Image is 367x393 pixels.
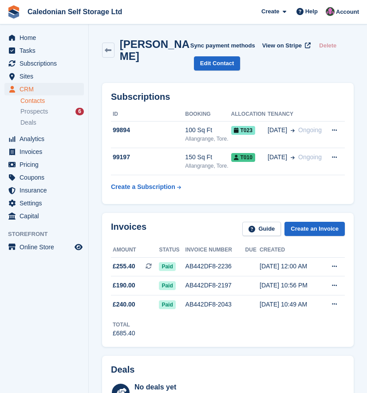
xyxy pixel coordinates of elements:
span: Create [261,7,279,16]
a: menu [4,241,84,253]
span: CRM [20,83,73,95]
div: Create a Subscription [111,182,175,192]
a: menu [4,197,84,209]
div: 150 Sq Ft [185,153,231,162]
span: Pricing [20,158,73,171]
a: Caledonian Self Storage Ltd [24,4,126,19]
span: £255.40 [113,262,135,271]
a: View on Stripe [259,38,312,53]
span: Online Store [20,241,73,253]
a: menu [4,70,84,83]
a: Prospects 6 [20,107,84,116]
div: AB442DF8-2236 [185,262,245,271]
a: menu [4,44,84,57]
th: ID [111,107,185,122]
img: Lois Holling [326,7,335,16]
a: menu [4,57,84,70]
th: Allocation [231,107,268,122]
a: menu [4,171,84,184]
span: Invoices [20,145,73,158]
button: Delete [316,38,340,53]
span: Ongoing [298,153,322,161]
div: 99197 [111,153,185,162]
th: Tenancy [268,107,325,122]
span: £240.00 [113,300,135,309]
span: Paid [159,281,175,290]
a: Create an Invoice [284,222,345,236]
div: No deals yet [134,382,320,393]
span: Storefront [8,230,88,239]
span: T023 [231,126,255,135]
a: Deals [20,118,84,127]
span: £190.00 [113,281,135,290]
th: Booking [185,107,231,122]
img: stora-icon-8386f47178a22dfd0bd8f6a31ec36ba5ce8667c1dd55bd0f319d3a0aa187defe.svg [7,5,20,19]
a: menu [4,83,84,95]
div: [DATE] 12:00 AM [260,262,321,271]
span: Paid [159,262,175,271]
th: Due [245,243,260,257]
div: £685.40 [113,329,135,338]
div: [DATE] 10:56 PM [260,281,321,290]
a: menu [4,133,84,145]
span: Paid [159,300,175,309]
span: Subscriptions [20,57,73,70]
span: Help [305,7,318,16]
th: Status [159,243,185,257]
a: menu [4,31,84,44]
span: Account [336,8,359,16]
a: menu [4,145,84,158]
span: [DATE] [268,153,287,162]
div: AB442DF8-2197 [185,281,245,290]
th: Invoice number [185,243,245,257]
a: Create a Subscription [111,179,181,195]
h2: [PERSON_NAME] [120,38,190,62]
h2: Subscriptions [111,92,345,102]
span: Home [20,31,73,44]
span: [DATE] [268,126,287,135]
a: Contacts [20,97,84,105]
div: 6 [75,108,84,115]
a: menu [4,158,84,171]
span: Ongoing [298,126,322,134]
span: T010 [231,153,255,162]
a: Preview store [73,242,84,252]
div: Allangrange, Tore. [185,162,231,170]
span: Settings [20,197,73,209]
span: Tasks [20,44,73,57]
a: menu [4,210,84,222]
span: Analytics [20,133,73,145]
div: AB442DF8-2043 [185,300,245,309]
div: 99894 [111,126,185,135]
div: [DATE] 10:49 AM [260,300,321,309]
div: Allangrange, Tore. [185,135,231,143]
div: Total [113,321,135,329]
th: Created [260,243,321,257]
span: Prospects [20,107,48,116]
a: Edit Contact [194,56,241,71]
span: Insurance [20,184,73,196]
span: Deals [20,118,36,127]
a: Guide [242,222,281,236]
span: View on Stripe [262,41,302,50]
button: Sync payment methods [190,38,255,53]
span: Coupons [20,171,73,184]
span: Capital [20,210,73,222]
th: Amount [111,243,159,257]
h2: Deals [111,365,134,375]
span: Sites [20,70,73,83]
div: 100 Sq Ft [185,126,231,135]
h2: Invoices [111,222,146,236]
a: menu [4,184,84,196]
